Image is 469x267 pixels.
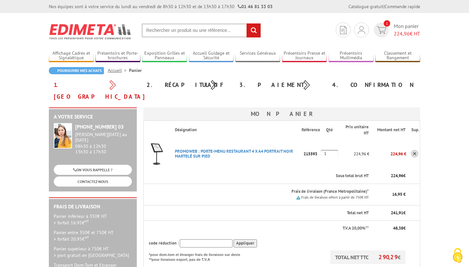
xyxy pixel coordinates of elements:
input: rechercher [247,23,261,37]
span: 16,95 € [392,191,405,197]
div: 08h30 à 12h30 13h30 à 17h30 [75,132,132,154]
th: Qté [321,121,338,139]
span: > port gratuit en [GEOGRAPHIC_DATA] [54,252,129,258]
span: > forfait 20.95€ [54,236,89,242]
p: Prix unitaire HT [343,124,369,136]
button: Cookies (fenêtre modale) [446,245,469,267]
span: 241,91 [391,210,403,216]
span: 224,96 [394,30,410,37]
p: Panier entre 350€ et 750€ HT [54,229,132,242]
span: 1 [384,20,390,27]
a: ON VOUS RAPPELLE ? [54,165,132,175]
span: Mon panier [394,22,420,37]
a: PROMOWEB : PORTE-MENU RESTAURANT 4 X A4 PORTRAIT NOIR MARTELé SUR PIED [175,148,293,159]
div: | [348,3,420,10]
div: 2. Récapitulatif [142,79,234,91]
h3: Mon panier [143,107,420,120]
a: Présentoirs et Porte-brochures [95,50,140,61]
p: Frais de livraison (France Metropolitaine)* [175,189,369,195]
p: € [375,210,405,216]
a: devis rapide 1 Mon panier 224,96€ HT [372,22,420,37]
span: 224,96 [391,173,403,178]
a: Présentoirs Presse et Journaux [282,50,327,61]
img: devis rapide [340,26,347,34]
strong: 01 46 81 33 03 [238,4,273,9]
a: Classement et Rangement [375,50,420,61]
span: code réduction : [149,240,179,246]
img: PROMOWEB : PORTE-MENU RESTAURANT 4 X A4 PORTRAIT NOIR MARTELé SUR PIED [144,141,170,167]
span: € HT [394,30,420,37]
th: Sup. [406,121,420,139]
div: 3. Paiement [234,79,327,91]
p: € [375,173,405,179]
p: € [375,225,405,232]
p: 224,96 € [338,148,369,160]
sup: HT [85,235,89,240]
a: Commande rapide [385,4,420,9]
img: picto.png [296,196,300,200]
p: Référence [302,127,320,133]
a: Poursuivre mes achats [49,67,104,74]
a: Accueil [108,67,129,73]
p: T.V.A 20,00%** [149,225,369,232]
a: Accueil Guidage et Sécurité [189,50,234,61]
span: 48,38 [393,225,403,231]
strong: [PHONE_NUMBER] 03 [75,123,124,130]
p: 215593 [302,148,321,160]
small: Frais de livraison offert à partir de 750€ HT [301,195,369,200]
div: 4. Confirmation [327,79,420,91]
p: TOTAL NET TTC € [330,250,405,264]
th: Désignation [170,121,302,139]
input: Rechercher un produit ou une référence... [142,23,261,37]
span: > forfait 16.95€ [54,220,89,226]
p: Panier inférieur à 350€ HT [54,213,132,226]
div: [PERSON_NAME][DATE] au [DATE] [75,132,132,143]
p: Total net HT [149,210,369,216]
p: 224,96 € [369,148,406,160]
p: Panier supérieur à 750€ HT [54,246,132,259]
p: Montant net HT [375,127,405,133]
a: CONTACTEZ-NOUS [54,176,132,187]
a: Exposition Grilles et Panneaux [142,50,187,61]
h2: A votre service [54,114,132,120]
li: Panier [129,67,142,74]
a: Catalogue gratuit [348,4,384,9]
div: Nos équipes sont à votre service du lundi au vendredi de 8h30 à 12h30 et de 13h30 à 17h30 [49,3,273,10]
img: devis rapide [377,26,386,34]
img: devis rapide [358,26,365,34]
div: 1. [GEOGRAPHIC_DATA] [49,79,142,103]
img: Cookies (fenêtre modale) [449,247,466,264]
img: Edimeta [49,20,132,44]
span: 290,29 [378,253,398,261]
h2: Frais de Livraison [54,204,132,210]
sup: HT [85,219,89,223]
img: widget-service.jpg [54,123,72,148]
th: Sous total brut HT [170,168,369,184]
input: Appliquer [234,239,257,247]
a: Affichage Cadres et Signalétique [49,50,94,61]
p: *pour dom-tom et étranger frais de livraison sur devis **pour livraison export, pas de T.V.A [149,250,247,262]
a: Services Généraux [235,50,280,61]
a: Présentoirs Multimédia [329,50,374,61]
